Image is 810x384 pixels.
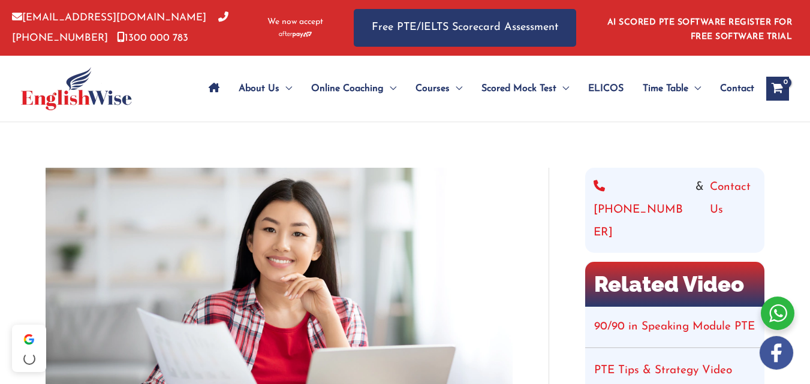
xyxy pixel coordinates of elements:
span: About Us [239,68,279,110]
a: Time TableMenu Toggle [633,68,710,110]
span: Courses [415,68,450,110]
a: PTE Tips & Strategy Video [594,365,732,376]
span: Time Table [643,68,688,110]
div: & [594,176,756,244]
a: Contact Us [710,176,756,244]
span: Menu Toggle [384,68,396,110]
span: ELICOS [588,68,624,110]
a: Contact [710,68,754,110]
span: Menu Toggle [556,68,569,110]
a: AI SCORED PTE SOFTWARE REGISTER FOR FREE SOFTWARE TRIAL [607,18,793,41]
a: Online CoachingMenu Toggle [302,68,406,110]
h2: Related Video [585,262,764,306]
span: Menu Toggle [688,68,701,110]
img: cropped-ew-logo [21,67,132,110]
a: 90/90 in Speaking Module PTE [594,321,755,332]
a: ELICOS [579,68,633,110]
span: Menu Toggle [450,68,462,110]
a: Free PTE/IELTS Scorecard Assessment [354,9,576,47]
span: Online Coaching [311,68,384,110]
a: [PHONE_NUMBER] [594,176,689,244]
span: Contact [720,68,754,110]
a: Scored Mock TestMenu Toggle [472,68,579,110]
a: View Shopping Cart, empty [766,77,789,101]
a: [EMAIL_ADDRESS][DOMAIN_NAME] [12,13,206,23]
nav: Site Navigation: Main Menu [199,68,754,110]
img: white-facebook.png [760,336,793,370]
span: We now accept [267,16,323,28]
span: Scored Mock Test [481,68,556,110]
a: About UsMenu Toggle [229,68,302,110]
img: Afterpay-Logo [279,31,312,38]
a: [PHONE_NUMBER] [12,13,228,43]
a: 1300 000 783 [117,33,188,43]
span: Menu Toggle [279,68,292,110]
aside: Header Widget 1 [600,8,798,47]
a: CoursesMenu Toggle [406,68,472,110]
